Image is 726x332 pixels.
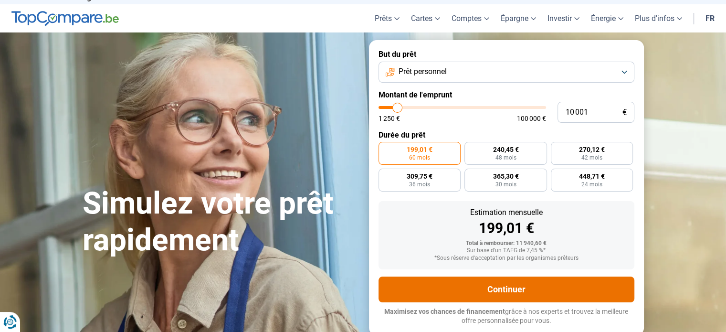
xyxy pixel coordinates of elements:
[11,11,119,26] img: TopCompare
[386,221,627,236] div: 199,01 €
[386,255,627,262] div: *Sous réserve d'acceptation par les organismes prêteurs
[379,307,634,326] p: grâce à nos experts et trouvez la meilleure offre personnalisée pour vous.
[579,146,605,153] span: 270,12 €
[407,173,432,180] span: 309,75 €
[622,108,627,117] span: €
[409,182,430,187] span: 36 mois
[379,277,634,302] button: Continuer
[407,146,432,153] span: 199,01 €
[83,185,358,259] h1: Simulez votre prêt rapidement
[369,4,405,32] a: Prêts
[581,155,602,161] span: 42 mois
[405,4,446,32] a: Cartes
[700,4,720,32] a: fr
[386,209,627,216] div: Estimation mensuelle
[493,146,518,153] span: 240,45 €
[379,90,634,99] label: Montant de l'emprunt
[409,155,430,161] span: 60 mois
[629,4,688,32] a: Plus d'infos
[386,247,627,254] div: Sur base d'un TAEG de 7,45 %*
[579,173,605,180] span: 448,71 €
[542,4,585,32] a: Investir
[585,4,629,32] a: Énergie
[495,182,516,187] span: 30 mois
[495,4,542,32] a: Épargne
[379,62,634,83] button: Prêt personnel
[493,173,518,180] span: 365,30 €
[386,240,627,247] div: Total à rembourser: 11 940,60 €
[581,182,602,187] span: 24 mois
[379,115,400,122] span: 1 250 €
[399,66,447,77] span: Prêt personnel
[446,4,495,32] a: Comptes
[379,130,634,139] label: Durée du prêt
[517,115,546,122] span: 100 000 €
[379,50,634,59] label: But du prêt
[495,155,516,161] span: 48 mois
[384,308,505,315] span: Maximisez vos chances de financement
